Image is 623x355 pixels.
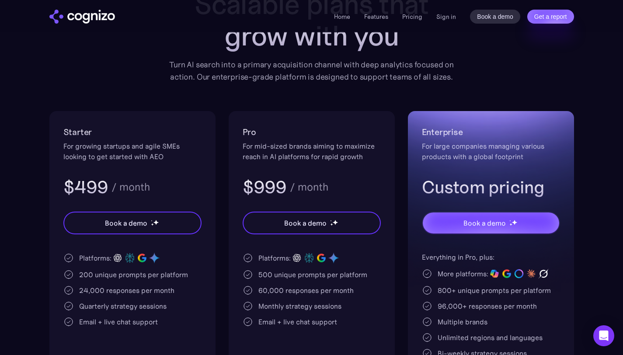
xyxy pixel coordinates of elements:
img: star [153,219,159,225]
div: 200 unique prompts per platform [79,269,188,280]
div: Book a demo [284,218,326,228]
a: home [49,10,115,24]
div: / month [290,182,328,192]
img: star [512,219,517,225]
div: More platforms: [438,268,488,279]
div: 800+ unique prompts per platform [438,285,551,296]
div: Multiple brands [438,317,487,327]
a: Book a demostarstarstar [422,212,560,234]
div: Monthly strategy sessions [258,301,341,311]
div: Book a demo [105,218,147,228]
img: cognizo logo [49,10,115,24]
a: Get a report [527,10,574,24]
div: Turn AI search into a primary acquisition channel with deep analytics focused on action. Our ente... [163,59,460,83]
img: star [151,220,152,221]
h3: $999 [243,176,287,198]
img: star [509,220,511,221]
a: Home [334,13,350,21]
div: For large companies managing various products with a global footprint [422,141,560,162]
h2: Enterprise [422,125,560,139]
h3: $499 [63,176,108,198]
a: Book a demostarstarstar [243,212,381,234]
div: 60,000 responses per month [258,285,354,296]
a: Features [364,13,388,21]
div: Platforms: [258,253,291,263]
h3: Custom pricing [422,176,560,198]
div: 24,000 responses per month [79,285,174,296]
div: Unlimited regions and languages [438,332,543,343]
div: 96,000+ responses per month [438,301,537,311]
div: Quarterly strategy sessions [79,301,167,311]
div: For growing startups and agile SMEs looking to get started with AEO [63,141,202,162]
a: Book a demo [470,10,520,24]
h2: Starter [63,125,202,139]
div: Book a demo [463,218,505,228]
h2: Pro [243,125,381,139]
div: Platforms: [79,253,111,263]
a: Sign in [436,11,456,22]
div: Email + live chat support [79,317,158,327]
div: Email + live chat support [258,317,337,327]
div: Open Intercom Messenger [593,325,614,346]
img: star [330,220,331,221]
a: Book a demostarstarstar [63,212,202,234]
div: / month [111,182,150,192]
div: 500 unique prompts per platform [258,269,367,280]
img: star [151,223,154,226]
img: star [509,223,512,226]
img: star [330,223,333,226]
img: star [332,219,338,225]
a: Pricing [402,13,422,21]
div: For mid-sized brands aiming to maximize reach in AI platforms for rapid growth [243,141,381,162]
div: Everything in Pro, plus: [422,252,560,262]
